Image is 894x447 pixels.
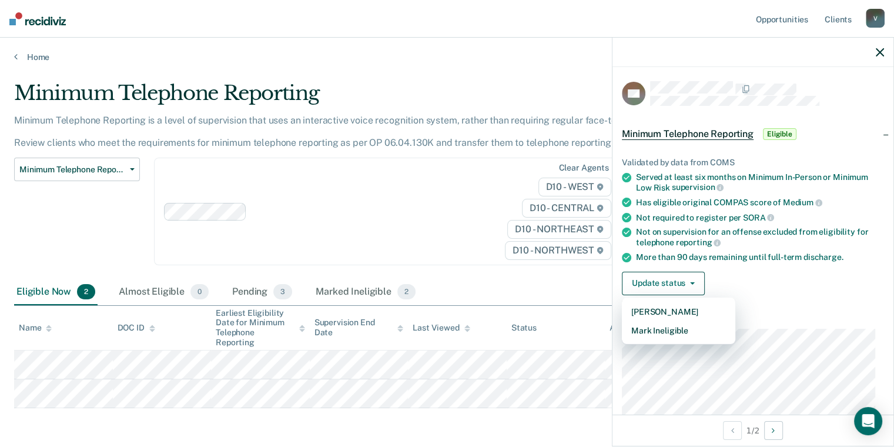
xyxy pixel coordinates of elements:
[743,213,774,222] span: SORA
[19,165,125,175] span: Minimum Telephone Reporting
[216,308,305,348] div: Earliest Eligibility Date for Minimum Telephone Reporting
[413,323,470,333] div: Last Viewed
[118,323,155,333] div: DOC ID
[622,321,735,340] button: Mark Ineligible
[622,158,884,168] div: Validated by data from COMS
[610,323,665,333] div: Assigned to
[723,421,742,440] button: Previous Opportunity
[511,323,537,333] div: Status
[622,272,705,295] button: Update status
[612,415,893,446] div: 1 / 2
[763,128,796,140] span: Eligible
[764,421,783,440] button: Next Opportunity
[314,318,404,338] div: Supervision End Date
[783,198,822,207] span: Medium
[116,279,211,305] div: Almost Eligible
[558,163,608,173] div: Clear agents
[313,279,418,305] div: Marked Ineligible
[612,115,893,153] div: Minimum Telephone ReportingEligible
[636,197,884,208] div: Has eligible original COMPAS score of
[19,323,52,333] div: Name
[676,238,721,247] span: reporting
[622,314,884,324] dt: Supervision
[77,284,95,299] span: 2
[230,279,294,305] div: Pending
[507,220,611,239] span: D10 - NORTHEAST
[14,279,98,305] div: Eligible Now
[14,52,880,62] a: Home
[505,241,611,260] span: D10 - NORTHWEST
[672,182,724,192] span: supervision
[522,199,611,218] span: D10 - CENTRAL
[866,9,885,28] div: V
[397,284,416,299] span: 2
[14,115,681,148] p: Minimum Telephone Reporting is a level of supervision that uses an interactive voice recognition ...
[538,178,611,196] span: D10 - WEST
[622,128,754,140] span: Minimum Telephone Reporting
[636,172,884,192] div: Served at least six months on Minimum In-Person or Minimum Low Risk
[190,284,209,299] span: 0
[622,302,735,321] button: [PERSON_NAME]
[854,407,882,435] div: Open Intercom Messenger
[636,212,884,223] div: Not required to register per
[636,227,884,247] div: Not on supervision for an offense excluded from eligibility for telephone
[803,252,843,262] span: discharge.
[273,284,292,299] span: 3
[9,12,66,25] img: Recidiviz
[14,81,685,115] div: Minimum Telephone Reporting
[636,252,884,262] div: More than 90 days remaining until full-term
